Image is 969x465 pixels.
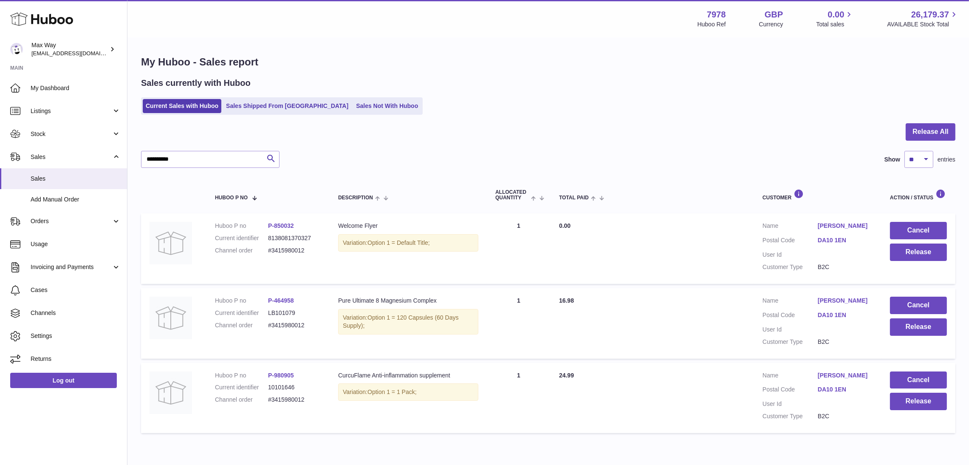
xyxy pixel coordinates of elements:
[10,373,117,388] a: Log out
[31,50,125,57] span: [EMAIL_ADDRESS][DOMAIN_NAME]
[31,240,121,248] span: Usage
[890,222,947,239] button: Cancel
[698,20,726,28] div: Huboo Ref
[215,309,268,317] dt: Current identifier
[268,383,321,391] dd: 10101646
[816,20,854,28] span: Total sales
[763,311,818,321] dt: Postal Code
[367,388,417,395] span: Option 1 = 1 Pack;
[818,222,873,230] a: [PERSON_NAME]
[763,386,818,396] dt: Postal Code
[765,9,783,20] strong: GBP
[268,396,321,404] dd: #3415980012
[215,371,268,380] dt: Huboo P no
[763,338,818,346] dt: Customer Type
[828,9,845,20] span: 0.00
[150,371,192,414] img: no-photo.jpg
[215,234,268,242] dt: Current identifier
[559,297,574,304] span: 16.98
[759,20,783,28] div: Currency
[707,9,726,20] strong: 7978
[31,332,121,340] span: Settings
[31,355,121,363] span: Returns
[890,244,947,261] button: Release
[818,412,873,420] dd: B2C
[559,222,571,229] span: 0.00
[495,190,529,201] span: ALLOCATED Quantity
[10,43,23,56] img: Max@LongevityBox.co.uk
[31,309,121,317] span: Channels
[141,55,955,69] h1: My Huboo - Sales report
[763,297,818,307] dt: Name
[268,247,321,255] dd: #3415980012
[818,386,873,394] a: DA10 1EN
[816,9,854,28] a: 0.00 Total sales
[763,263,818,271] dt: Customer Type
[338,371,478,380] div: CurcuFlame Anti-inflammation supplement
[215,321,268,329] dt: Channel order
[338,234,478,252] div: Variation:
[338,297,478,305] div: Pure Ultimate 8 Magnesium Complex
[890,371,947,389] button: Cancel
[890,318,947,336] button: Release
[150,222,192,264] img: no-photo.jpg
[887,20,959,28] span: AVAILABLE Stock Total
[884,156,900,164] label: Show
[268,297,294,304] a: P-464958
[338,309,478,335] div: Variation:
[141,77,251,89] h2: Sales currently with Huboo
[215,297,268,305] dt: Huboo P no
[268,234,321,242] dd: 8138081370327
[268,321,321,329] dd: #3415980012
[353,99,421,113] a: Sales Not With Huboo
[818,338,873,346] dd: B2C
[763,400,818,408] dt: User Id
[487,288,551,359] td: 1
[818,236,873,244] a: DA10 1EN
[31,84,121,92] span: My Dashboard
[31,41,108,57] div: Max Way
[911,9,949,20] span: 26,179.37
[215,383,268,391] dt: Current identifier
[890,189,947,201] div: Action / Status
[343,314,459,329] span: Option 1 = 120 Capsules (60 Days Supply);
[818,311,873,319] a: DA10 1EN
[31,263,112,271] span: Invoicing and Payments
[763,251,818,259] dt: User Id
[763,189,873,201] div: Customer
[143,99,221,113] a: Current Sales with Huboo
[559,195,589,201] span: Total paid
[763,326,818,334] dt: User Id
[215,247,268,255] dt: Channel order
[338,195,373,201] span: Description
[215,195,248,201] span: Huboo P no
[215,396,268,404] dt: Channel order
[818,371,873,380] a: [PERSON_NAME]
[938,156,955,164] span: entries
[31,175,121,183] span: Sales
[763,236,818,247] dt: Postal Code
[268,372,294,379] a: P-980905
[31,107,112,115] span: Listings
[763,371,818,382] dt: Name
[31,196,121,204] span: Add Manual Order
[31,130,112,138] span: Stock
[818,297,873,305] a: [PERSON_NAME]
[215,222,268,230] dt: Huboo P no
[890,297,947,314] button: Cancel
[31,286,121,294] span: Cases
[223,99,351,113] a: Sales Shipped From [GEOGRAPHIC_DATA]
[763,222,818,232] dt: Name
[31,217,112,225] span: Orders
[890,393,947,410] button: Release
[559,372,574,379] span: 24.99
[31,153,112,161] span: Sales
[487,213,551,284] td: 1
[338,383,478,401] div: Variation:
[367,239,430,246] span: Option 1 = Default Title;
[487,363,551,434] td: 1
[268,309,321,317] dd: LB101079
[906,123,955,141] button: Release All
[338,222,478,230] div: Welcome Flyer
[818,263,873,271] dd: B2C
